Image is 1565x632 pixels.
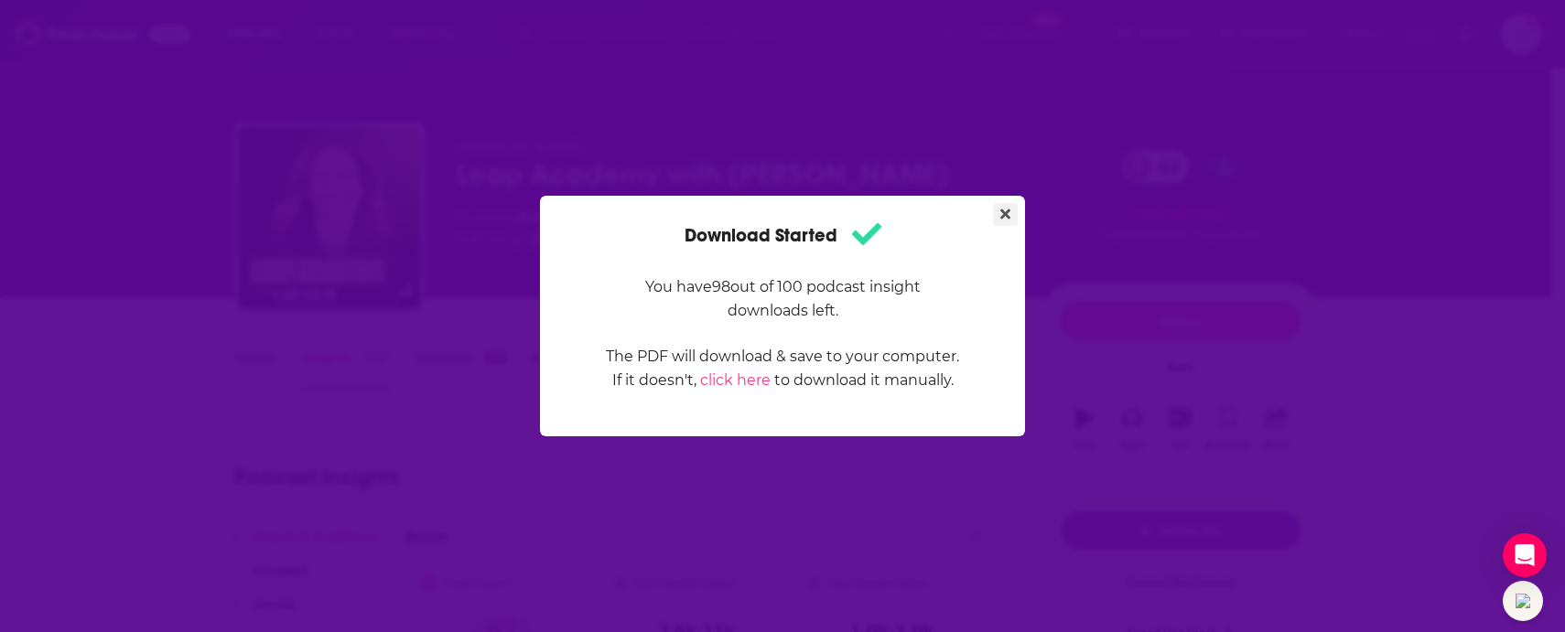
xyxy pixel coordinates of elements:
p: The PDF will download & save to your computer. If it doesn't, to download it manually. [605,345,960,392]
h1: Download Started [685,218,881,253]
div: Open Intercom Messenger [1503,533,1547,577]
a: click here [700,371,771,389]
button: Close [993,203,1018,226]
p: You have 98 out of 100 podcast insight downloads left. [605,275,960,323]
